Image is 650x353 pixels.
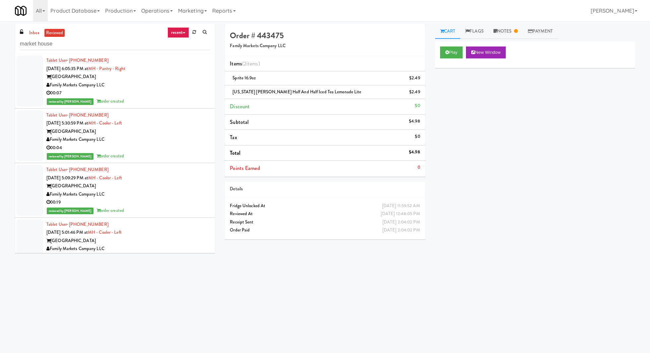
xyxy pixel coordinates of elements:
[381,210,420,218] div: [DATE] 12:48:05 PM
[230,133,237,141] span: Tax
[230,185,420,193] div: Details
[230,202,420,210] div: Fridge Unlocked At
[46,128,210,136] div: [GEOGRAPHIC_DATA]
[230,118,249,126] span: Subtotal
[47,208,94,214] span: reviewed by [PERSON_NAME]
[242,60,260,67] span: (2 )
[47,98,94,105] span: reviewed by [PERSON_NAME]
[46,198,210,207] div: 00:19
[46,229,88,235] span: [DATE] 5:01:46 PM at
[67,57,108,63] span: · [PHONE_NUMBER]
[382,218,420,226] div: [DATE] 2:04:02 PM
[409,148,420,156] div: $4.98
[232,75,255,81] span: Sprite 16.9oz
[167,27,189,38] a: recent
[46,237,210,245] div: [GEOGRAPHIC_DATA]
[415,132,420,141] div: $0
[46,135,210,144] div: Family Markets Company LLC
[46,182,210,190] div: [GEOGRAPHIC_DATA]
[523,24,558,39] a: Payment
[67,166,108,173] span: · [PHONE_NUMBER]
[67,221,108,227] span: · [PHONE_NUMBER]
[46,120,88,126] span: [DATE] 5:30:59 PM at
[230,60,260,67] span: Items
[97,207,124,214] span: order created
[15,163,215,218] li: Tablet User· [PHONE_NUMBER][DATE] 5:09:29 PM atMH - Cooler - Left[GEOGRAPHIC_DATA]Family Markets ...
[15,109,215,163] li: Tablet User· [PHONE_NUMBER][DATE] 5:30:59 PM atMH - Cooler - Left[GEOGRAPHIC_DATA]Family Markets ...
[97,153,124,159] span: order created
[466,46,506,58] button: New Window
[460,24,488,39] a: Flags
[88,175,122,181] a: MH - Cooler - Left
[46,112,108,118] a: Tablet User· [PHONE_NUMBER]
[435,24,461,39] a: Cart
[232,89,361,95] span: [US_STATE] [PERSON_NAME] Half and Half Iced Tea Lemonade Lite
[488,24,523,39] a: Notes
[230,103,250,110] span: Discount
[46,89,210,97] div: 00:07
[46,221,108,227] a: Tablet User· [PHONE_NUMBER]
[382,226,420,234] div: [DATE] 2:04:02 PM
[88,229,122,235] a: MH - Cooler - Left
[44,29,65,37] a: reviewed
[418,163,420,172] div: 0
[440,46,463,58] button: Play
[230,44,420,48] h5: Family Markets Company LLC
[15,54,215,109] li: Tablet User· [PHONE_NUMBER][DATE] 6:05:35 PM atMH - Pantry - Right[GEOGRAPHIC_DATA]Family Markets...
[230,210,420,218] div: Reviewed At
[67,112,108,118] span: · [PHONE_NUMBER]
[97,98,124,104] span: order created
[230,164,260,172] span: Points Earned
[46,73,210,81] div: [GEOGRAPHIC_DATA]
[246,60,258,67] ng-pluralize: items
[415,102,420,110] div: $0
[230,226,420,234] div: Order Paid
[46,81,210,89] div: Family Markets Company LLC
[15,5,27,17] img: Micromart
[46,190,210,199] div: Family Markets Company LLC
[230,31,420,40] h4: Order # 443475
[230,218,420,226] div: Receipt Sent
[20,38,210,50] input: Search vision orders
[382,202,420,210] div: [DATE] 11:59:52 AM
[409,117,420,126] div: $4.98
[230,149,240,157] span: Total
[46,175,88,181] span: [DATE] 5:09:29 PM at
[88,65,125,72] a: MH - Pantry - Right
[88,120,122,126] a: MH - Cooler - Left
[46,65,88,72] span: [DATE] 6:05:35 PM at
[46,144,210,152] div: 00:04
[46,57,108,63] a: Tablet User· [PHONE_NUMBER]
[15,218,215,273] li: Tablet User· [PHONE_NUMBER][DATE] 5:01:46 PM atMH - Cooler - Left[GEOGRAPHIC_DATA]Family Markets ...
[46,166,108,173] a: Tablet User· [PHONE_NUMBER]
[28,29,41,37] a: inbox
[409,88,420,96] div: $2.49
[46,245,210,253] div: Family Markets Company LLC
[409,74,420,82] div: $2.49
[47,153,94,160] span: reviewed by [PERSON_NAME]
